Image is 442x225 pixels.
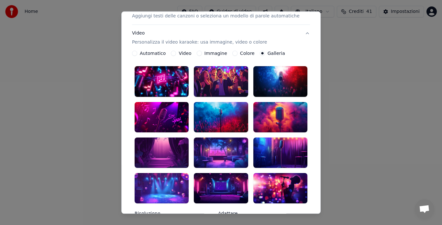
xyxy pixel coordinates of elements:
[132,13,300,20] p: Aggiungi testi delle canzoni o seleziona un modello di parole automatiche
[218,211,283,216] label: Adattare
[268,51,285,56] label: Galleria
[132,30,267,46] div: Video
[132,39,267,46] p: Personalizza il video karaoke: usa immagine, video o colore
[135,211,215,216] label: Risoluzione
[204,51,227,56] label: Immagine
[140,51,166,56] label: Automatico
[132,25,310,51] button: VideoPersonalizza il video karaoke: usa immagine, video o colore
[240,51,255,56] label: Colore
[179,51,191,56] label: Video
